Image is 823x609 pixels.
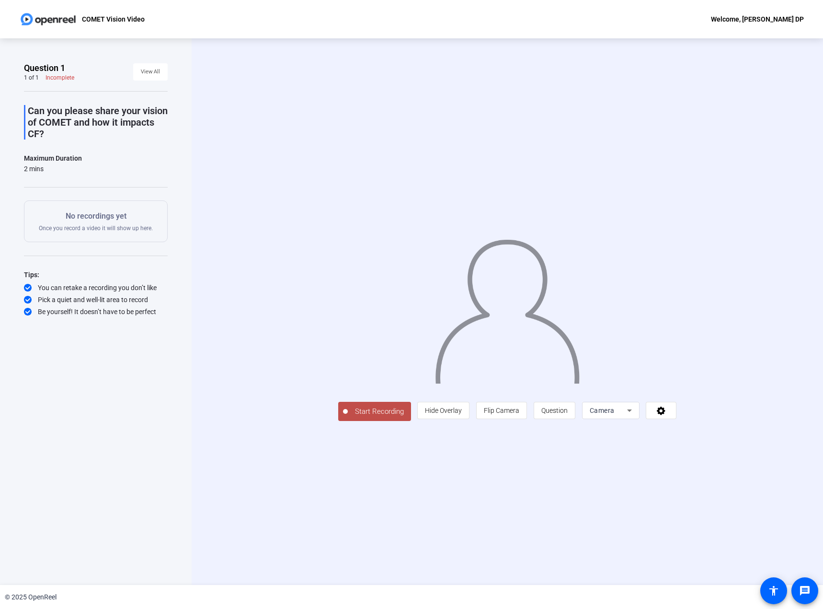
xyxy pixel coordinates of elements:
[768,585,779,597] mat-icon: accessibility
[534,402,575,419] button: Question
[348,406,411,417] span: Start Recording
[799,585,811,597] mat-icon: message
[417,402,469,419] button: Hide Overlay
[133,63,168,81] button: View All
[24,164,82,174] div: 2 mins
[141,65,160,79] span: View All
[711,13,804,25] div: Welcome, [PERSON_NAME] DP
[46,74,74,82] div: Incomplete
[19,10,77,29] img: OpenReel logo
[484,407,519,414] span: Flip Camera
[24,152,82,164] div: Maximum Duration
[590,407,615,414] span: Camera
[24,74,39,82] div: 1 of 1
[82,13,145,25] p: COMET Vision Video
[24,295,168,304] div: Pick a quiet and well-lit area to record
[541,407,568,414] span: Question
[434,231,581,383] img: overlay
[24,62,65,74] span: Question 1
[338,402,411,421] button: Start Recording
[425,407,462,414] span: Hide Overlay
[5,592,57,602] div: © 2025 OpenReel
[39,211,153,222] p: No recordings yet
[476,402,527,419] button: Flip Camera
[24,307,168,316] div: Be yourself! It doesn’t have to be perfect
[24,283,168,293] div: You can retake a recording you don’t like
[24,269,168,281] div: Tips:
[28,105,168,140] p: Can you please share your vision of COMET and how it impacts CF?
[39,211,153,232] div: Once you record a video it will show up here.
